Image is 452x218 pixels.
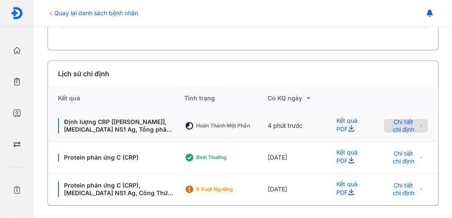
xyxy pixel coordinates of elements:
[267,110,326,142] div: 4 phút trước
[48,86,184,110] div: Kết quả
[196,186,264,193] div: 9 Vượt ngưỡng
[267,93,326,103] div: Có KQ ngày
[58,118,174,133] div: Định lượng CRP [[PERSON_NAME]], [MEDICAL_DATA] NS1 Ag, Tổng phân tích tế bào máu ngoại vi bằng hệ...
[384,151,428,164] button: Chi tiết chỉ định
[267,142,326,174] div: [DATE]
[389,150,418,165] span: Chi tiết chỉ định
[58,182,174,197] div: Protein phản ứng C (CRP), [MEDICAL_DATA] NS1 Ag, Công Thức Máu
[196,154,264,161] div: Bình thường
[326,142,374,174] div: Kết quả PDF
[384,119,428,132] button: Chi tiết chỉ định
[267,174,326,205] div: [DATE]
[11,7,23,19] img: logo
[384,182,428,196] button: Chi tiết chỉ định
[47,8,138,17] div: Quay lại danh sách bệnh nhân
[326,110,374,142] div: Kết quả PDF
[196,122,264,129] div: Hoàn thành một phần
[58,69,109,79] div: Lịch sử chỉ định
[389,118,418,133] span: Chi tiết chỉ định
[58,154,174,161] div: Protein phản ứng C (CRP)
[389,182,418,197] span: Chi tiết chỉ định
[326,174,374,205] div: Kết quả PDF
[184,86,267,110] div: Tình trạng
